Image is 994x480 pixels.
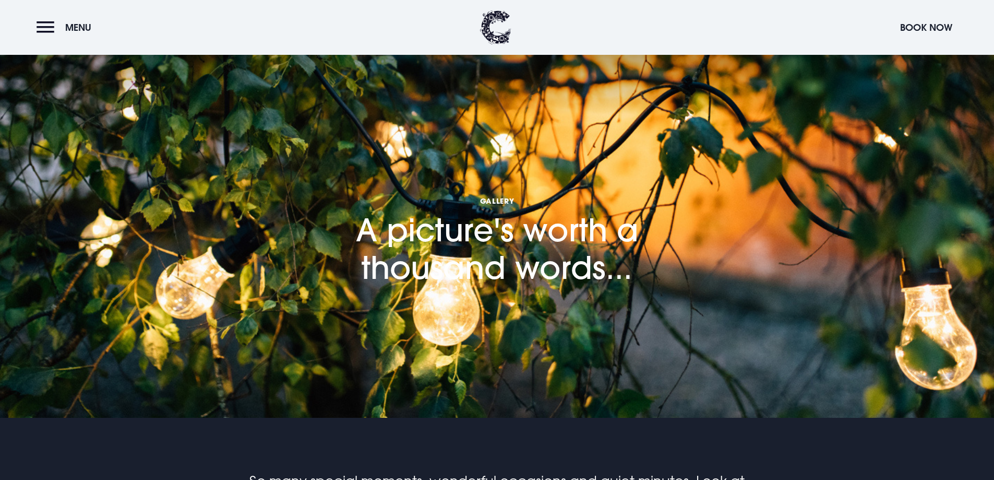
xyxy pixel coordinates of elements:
[65,21,91,33] span: Menu
[480,10,511,44] img: Clandeboye Lodge
[37,16,97,39] button: Menu
[895,16,957,39] button: Book Now
[289,196,706,206] span: Gallery
[289,137,706,286] h1: A picture's worth a thousand words...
